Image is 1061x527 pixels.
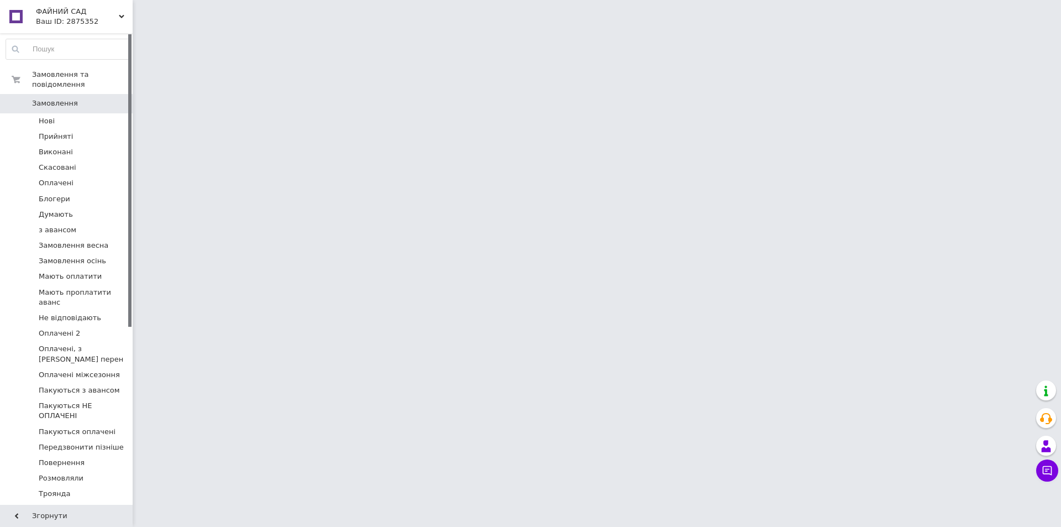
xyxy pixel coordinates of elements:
[39,241,108,251] span: Замовлення весна
[39,163,76,173] span: Скасовані
[39,178,73,188] span: Оплачені
[39,370,120,380] span: Оплачені міжсезоння
[1036,460,1058,482] button: Чат з покупцем
[36,17,133,27] div: Ваш ID: 2875352
[39,458,85,468] span: Повернення
[39,427,115,437] span: Пакуються оплачені
[39,313,101,323] span: Не відповідають
[39,442,124,452] span: Передзвонити пізніше
[39,256,106,266] span: Замовлення осінь
[6,39,130,59] input: Пошук
[39,147,73,157] span: Виконані
[39,385,120,395] span: Пакуються з авансом
[39,116,55,126] span: Нові
[32,70,133,90] span: Замовлення та повідомлення
[39,489,70,499] span: Троянда
[39,473,83,483] span: Розмовляли
[39,344,129,364] span: Оплачені, з [PERSON_NAME] перен
[32,98,78,108] span: Замовлення
[39,194,70,204] span: Блогери
[39,272,102,281] span: Мають оплатити
[39,328,80,338] span: Оплачені 2
[39,225,76,235] span: з авансом
[36,7,119,17] span: ФАЙНИЙ САД
[39,132,73,142] span: Прийняті
[39,210,73,220] span: Думають
[39,401,129,421] span: Пакуються НЕ ОПЛАЧЕНІ
[39,288,129,307] span: Мають проплатити аванс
